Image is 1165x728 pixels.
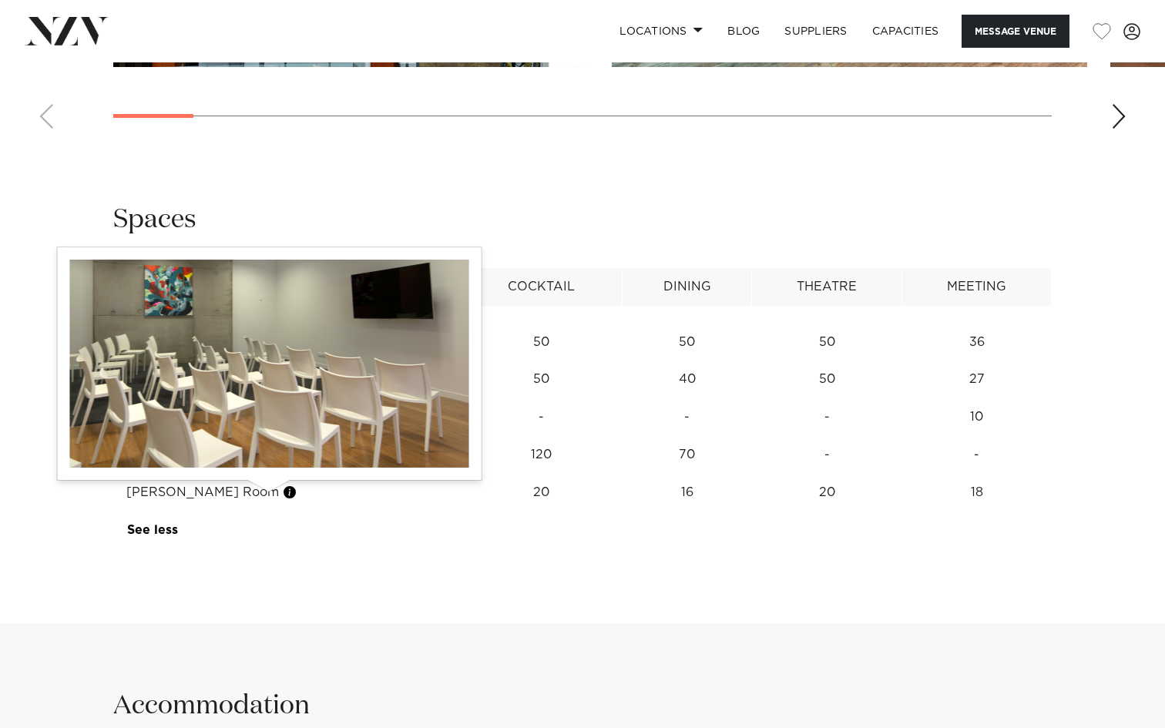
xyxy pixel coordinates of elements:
[751,268,901,306] th: Theatre
[460,324,623,361] td: 50
[715,15,772,48] a: BLOG
[962,15,1069,48] button: Message Venue
[460,474,623,512] td: 20
[772,15,859,48] a: SUPPLIERS
[751,361,901,398] td: 50
[751,474,901,512] td: 20
[113,689,310,723] h2: Accommodation
[607,15,715,48] a: Locations
[623,361,751,398] td: 40
[902,268,1052,306] th: Meeting
[902,436,1052,474] td: -
[860,15,952,48] a: Capacities
[751,324,901,361] td: 50
[623,436,751,474] td: 70
[114,474,460,512] td: [PERSON_NAME] Room
[460,436,623,474] td: 120
[460,398,623,436] td: -
[623,398,751,436] td: -
[25,17,109,45] img: nzv-logo.png
[902,361,1052,398] td: 27
[113,203,196,237] h2: Spaces
[623,268,751,306] th: Dining
[70,260,469,468] img: vihhqMZhDkkkURqit0aoxknQLoJYfAPwEPy81VEQ.jpg
[460,268,623,306] th: Cocktail
[623,324,751,361] td: 50
[902,324,1052,361] td: 36
[902,474,1052,512] td: 18
[751,398,901,436] td: -
[751,436,901,474] td: -
[623,474,751,512] td: 16
[902,398,1052,436] td: 10
[460,361,623,398] td: 50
